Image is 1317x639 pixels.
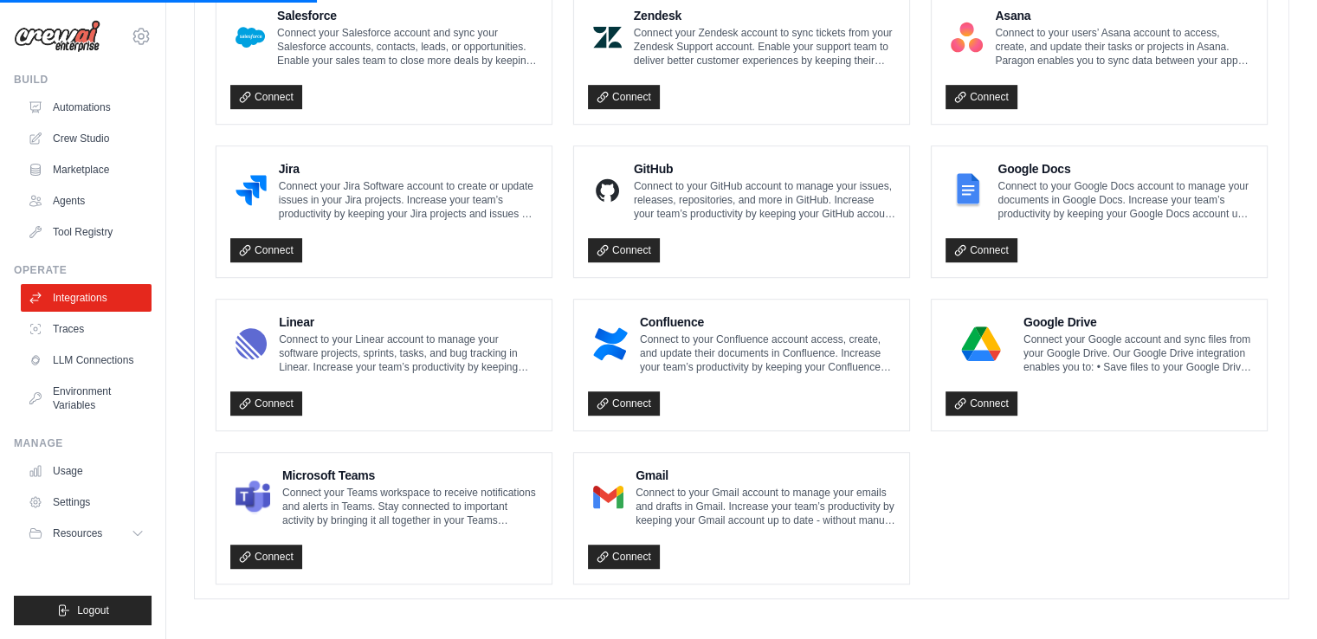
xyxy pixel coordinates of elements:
a: Connect [230,545,302,569]
img: Zendesk Logo [593,20,622,55]
button: Logout [14,596,152,625]
a: Settings [21,488,152,516]
h4: GitHub [634,160,895,177]
p: Connect to your users’ Asana account to access, create, and update their tasks or projects in Asa... [995,26,1253,68]
a: Connect [946,85,1017,109]
a: Connect [588,238,660,262]
img: Linear Logo [236,326,267,361]
a: Connect [230,238,302,262]
h4: Google Docs [997,160,1253,177]
p: Connect your Salesforce account and sync your Salesforce accounts, contacts, leads, or opportunit... [277,26,538,68]
a: Connect [588,545,660,569]
div: Operate [14,263,152,277]
p: Connect to your Confluence account access, create, and update their documents in Confluence. Incr... [640,332,895,374]
a: Marketplace [21,156,152,184]
h4: Asana [995,7,1253,24]
img: Salesforce Logo [236,20,265,55]
h4: Microsoft Teams [282,467,538,484]
a: Crew Studio [21,125,152,152]
a: Connect [588,85,660,109]
a: Agents [21,187,152,215]
p: Connect your Jira Software account to create or update issues in your Jira projects. Increase you... [279,179,538,221]
img: Jira Logo [236,173,267,208]
a: Connect [588,391,660,416]
h4: Jira [279,160,538,177]
h4: Zendesk [634,7,895,24]
a: Connect [230,85,302,109]
span: Logout [77,603,109,617]
button: Resources [21,520,152,547]
a: LLM Connections [21,346,152,374]
a: Integrations [21,284,152,312]
div: Manage [14,436,152,450]
span: Resources [53,526,102,540]
h4: Linear [279,313,538,331]
p: Connect your Zendesk account to sync tickets from your Zendesk Support account. Enable your suppo... [634,26,895,68]
a: Automations [21,94,152,121]
img: Microsoft Teams Logo [236,480,270,514]
a: Usage [21,457,152,485]
p: Connect to your Google Docs account to manage your documents in Google Docs. Increase your team’s... [997,179,1253,221]
h4: Gmail [636,467,895,484]
p: Connect to your Linear account to manage your software projects, sprints, tasks, and bug tracking... [279,332,538,374]
a: Traces [21,315,152,343]
img: Asana Logo [951,20,983,55]
h4: Google Drive [1023,313,1253,331]
img: Google Drive Logo [951,326,1011,361]
img: Gmail Logo [593,480,623,514]
div: Build [14,73,152,87]
a: Connect [230,391,302,416]
p: Connect your Teams workspace to receive notifications and alerts in Teams. Stay connected to impo... [282,486,538,527]
p: Connect your Google account and sync files from your Google Drive. Our Google Drive integration e... [1023,332,1253,374]
a: Tool Registry [21,218,152,246]
img: Google Docs Logo [951,173,985,208]
img: Logo [14,20,100,53]
a: Connect [946,238,1017,262]
p: Connect to your GitHub account to manage your issues, releases, repositories, and more in GitHub.... [634,179,895,221]
img: GitHub Logo [593,173,622,208]
h4: Confluence [640,313,895,331]
a: Environment Variables [21,378,152,419]
a: Connect [946,391,1017,416]
img: Confluence Logo [593,326,628,361]
h4: Salesforce [277,7,538,24]
p: Connect to your Gmail account to manage your emails and drafts in Gmail. Increase your team’s pro... [636,486,895,527]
